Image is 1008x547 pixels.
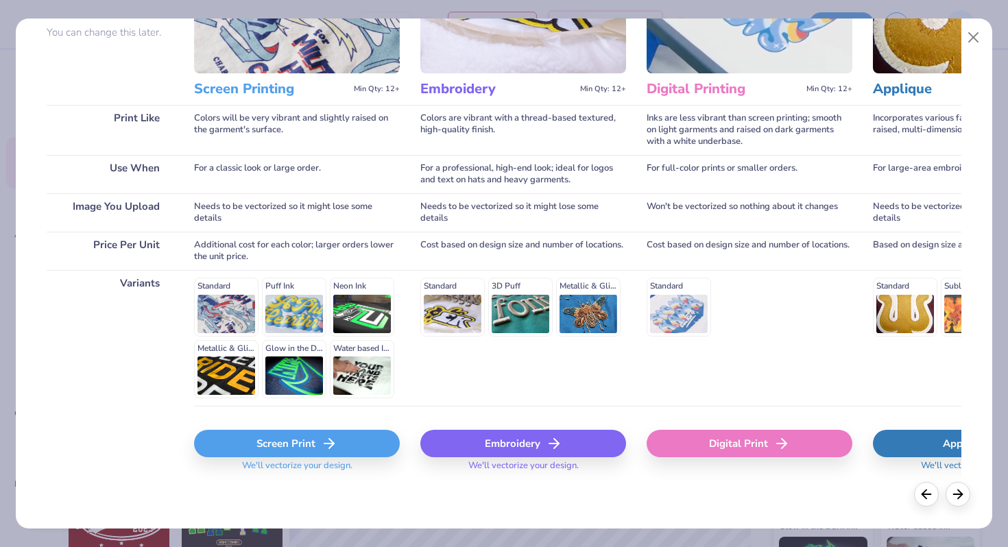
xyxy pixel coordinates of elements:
div: Needs to be vectorized so it might lose some details [420,193,626,232]
div: Won't be vectorized so nothing about it changes [647,193,852,232]
div: Cost based on design size and number of locations. [420,232,626,270]
div: Digital Print [647,430,852,457]
div: Embroidery [420,430,626,457]
h3: Screen Printing [194,80,348,98]
div: Colors are vibrant with a thread-based textured, high-quality finish. [420,105,626,155]
button: Close [961,25,987,51]
div: Image You Upload [47,193,173,232]
span: Min Qty: 12+ [354,84,400,94]
div: For full-color prints or smaller orders. [647,155,852,193]
div: For a professional, high-end look; ideal for logos and text on hats and heavy garments. [420,155,626,193]
h3: Embroidery [420,80,575,98]
div: Use When [47,155,173,193]
div: Additional cost for each color; larger orders lower the unit price. [194,232,400,270]
div: Screen Print [194,430,400,457]
span: We'll vectorize your design. [463,460,584,480]
span: We'll vectorize your design. [237,460,358,480]
div: Inks are less vibrant than screen printing; smooth on light garments and raised on dark garments ... [647,105,852,155]
span: Min Qty: 12+ [580,84,626,94]
div: Price Per Unit [47,232,173,270]
div: Cost based on design size and number of locations. [647,232,852,270]
div: Colors will be very vibrant and slightly raised on the garment's surface. [194,105,400,155]
h3: Digital Printing [647,80,801,98]
div: Variants [47,270,173,406]
div: Needs to be vectorized so it might lose some details [194,193,400,232]
p: You can change this later. [47,27,173,38]
div: For a classic look or large order. [194,155,400,193]
div: Print Like [47,105,173,155]
span: Min Qty: 12+ [806,84,852,94]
